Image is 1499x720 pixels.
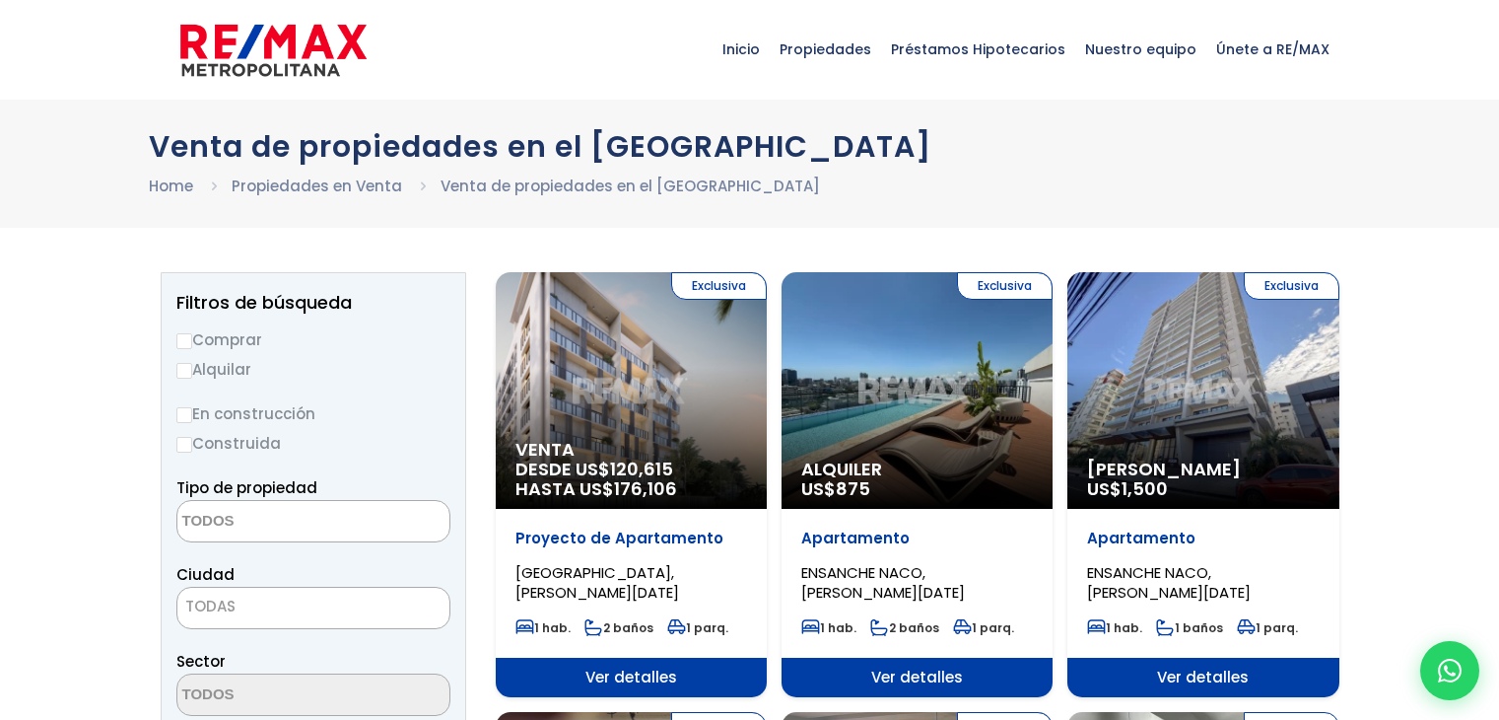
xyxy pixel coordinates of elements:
span: TODAS [176,587,450,629]
span: Únete a RE/MAX [1206,20,1339,79]
span: 1 parq. [953,619,1014,636]
span: US$ [801,476,870,501]
input: Construida [176,437,192,453]
li: Venta de propiedades en el [GEOGRAPHIC_DATA] [441,174,820,198]
span: Ver detalles [782,658,1053,697]
input: Alquilar [176,363,192,379]
span: 1 parq. [667,619,728,636]
span: DESDE US$ [515,460,747,499]
span: Ciudad [176,564,235,585]
span: 1 hab. [801,619,856,636]
a: Exclusiva Venta DESDE US$120,615 HASTA US$176,106 Proyecto de Apartamento [GEOGRAPHIC_DATA], [PER... [496,272,767,697]
span: Ver detalles [496,658,767,697]
p: Apartamento [1087,529,1319,548]
p: Apartamento [801,529,1033,548]
a: Home [149,176,193,196]
span: Préstamos Hipotecarios [881,20,1075,79]
span: Venta [515,440,747,460]
span: Nuestro equipo [1075,20,1206,79]
img: remax-metropolitana-logo [180,21,367,80]
span: Exclusiva [1244,272,1339,300]
span: 1 hab. [515,619,571,636]
span: HASTA US$ [515,479,747,499]
span: US$ [1087,476,1168,501]
span: Inicio [713,20,770,79]
textarea: Search [177,501,369,543]
label: Alquilar [176,357,450,382]
span: Ver detalles [1067,658,1338,697]
span: ENSANCHE NACO, [PERSON_NAME][DATE] [1087,562,1251,603]
span: [GEOGRAPHIC_DATA], [PERSON_NAME][DATE] [515,562,679,603]
span: Tipo de propiedad [176,477,317,498]
span: 120,615 [610,457,673,481]
label: Construida [176,431,450,456]
textarea: Search [177,675,369,717]
span: 875 [836,476,870,501]
span: TODAS [177,593,449,620]
span: Propiedades [770,20,881,79]
span: 176,106 [614,476,677,501]
a: Exclusiva [PERSON_NAME] US$1,500 Apartamento ENSANCHE NACO, [PERSON_NAME][DATE] 1 hab. 1 baños 1 ... [1067,272,1338,697]
input: En construcción [176,407,192,423]
label: En construcción [176,401,450,426]
h2: Filtros de búsqueda [176,293,450,313]
span: Alquiler [801,460,1033,479]
label: Comprar [176,327,450,352]
a: Propiedades en Venta [232,176,402,196]
span: Sector [176,651,226,672]
a: Exclusiva Alquiler US$875 Apartamento ENSANCHE NACO, [PERSON_NAME][DATE] 1 hab. 2 baños 1 parq. V... [782,272,1053,697]
span: 1 baños [1156,619,1223,636]
span: 1,500 [1122,476,1168,501]
span: ENSANCHE NACO, [PERSON_NAME][DATE] [801,562,965,603]
span: 2 baños [870,619,939,636]
input: Comprar [176,333,192,349]
span: 1 hab. [1087,619,1142,636]
span: 1 parq. [1237,619,1298,636]
p: Proyecto de Apartamento [515,529,747,548]
span: 2 baños [584,619,653,636]
h1: Venta de propiedades en el [GEOGRAPHIC_DATA] [149,129,1351,164]
span: Exclusiva [671,272,767,300]
span: [PERSON_NAME] [1087,460,1319,479]
span: Exclusiva [957,272,1053,300]
span: TODAS [185,596,236,616]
